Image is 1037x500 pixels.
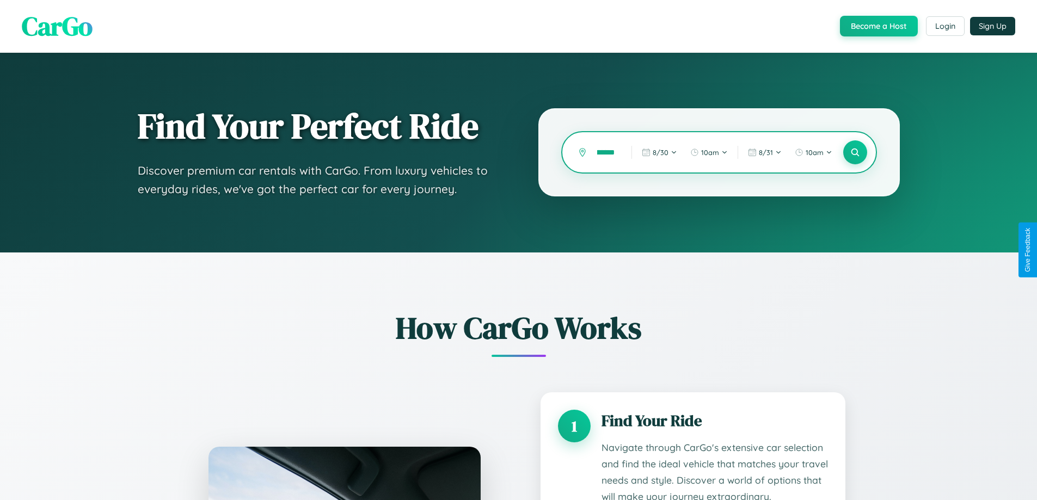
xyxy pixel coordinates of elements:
p: Discover premium car rentals with CarGo. From luxury vehicles to everyday rides, we've got the pe... [138,162,495,198]
h2: How CarGo Works [192,307,845,349]
span: 10am [806,148,824,157]
button: Become a Host [840,16,918,36]
span: 8 / 31 [759,148,773,157]
button: Sign Up [970,17,1015,35]
button: 10am [789,144,838,161]
button: Login [926,16,965,36]
h1: Find Your Perfect Ride [138,107,495,145]
button: 8/31 [743,144,787,161]
button: 10am [685,144,733,161]
div: 1 [558,410,591,442]
span: 8 / 30 [653,148,668,157]
h3: Find Your Ride [602,410,828,431]
span: CarGo [22,8,93,44]
span: 10am [701,148,719,157]
button: 8/30 [636,144,683,161]
div: Give Feedback [1024,228,1032,272]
